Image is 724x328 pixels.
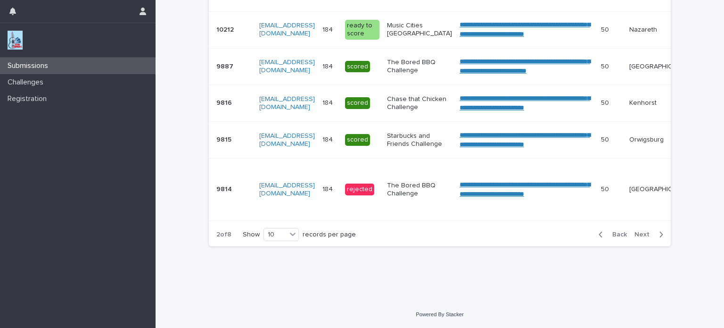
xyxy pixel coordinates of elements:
p: Challenges [4,78,51,87]
div: ready to score [345,20,379,40]
button: Next [631,230,671,239]
p: The Bored BBQ Challenge [387,59,452,75]
p: 184 [322,134,335,144]
img: jxsLJbdS1eYBI7rVAS4p [8,31,23,50]
div: scored [345,134,370,146]
a: [EMAIL_ADDRESS][DOMAIN_NAME] [259,96,315,110]
p: 184 [322,184,335,193]
p: 50 [601,97,611,107]
p: 184 [322,24,335,34]
p: Music Cities [GEOGRAPHIC_DATA] [387,22,452,38]
p: The Bored BBQ Challenge [387,182,452,198]
p: Starbucks and Friends Challenge [387,132,452,148]
p: 50 [601,61,611,71]
span: Next [634,231,655,238]
p: Chase that Chicken Challenge [387,95,452,111]
p: 9814 [216,184,234,193]
p: Orwigsburg [629,136,694,144]
a: [EMAIL_ADDRESS][DOMAIN_NAME] [259,22,315,37]
div: scored [345,97,370,109]
a: Powered By Stacker [416,311,463,317]
p: 50 [601,184,611,193]
p: [GEOGRAPHIC_DATA] [629,185,694,193]
p: 184 [322,97,335,107]
p: 50 [601,24,611,34]
p: 184 [322,61,335,71]
div: 10 [264,230,287,240]
p: Registration [4,94,54,103]
p: Submissions [4,61,56,70]
p: 2 of 8 [209,223,239,246]
a: [EMAIL_ADDRESS][DOMAIN_NAME] [259,59,315,74]
p: 10212 [216,24,236,34]
div: scored [345,61,370,73]
p: 9815 [216,134,233,144]
button: Back [591,230,631,239]
p: 9887 [216,61,235,71]
p: records per page [303,231,356,239]
p: Kenhorst [629,99,694,107]
p: Nazareth [629,26,694,34]
span: Back [607,231,627,238]
a: [EMAIL_ADDRESS][DOMAIN_NAME] [259,182,315,197]
p: [GEOGRAPHIC_DATA] [629,63,694,71]
p: Show [243,231,260,239]
div: rejected [345,184,374,195]
p: 9816 [216,97,234,107]
p: 50 [601,134,611,144]
a: [EMAIL_ADDRESS][DOMAIN_NAME] [259,133,315,147]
